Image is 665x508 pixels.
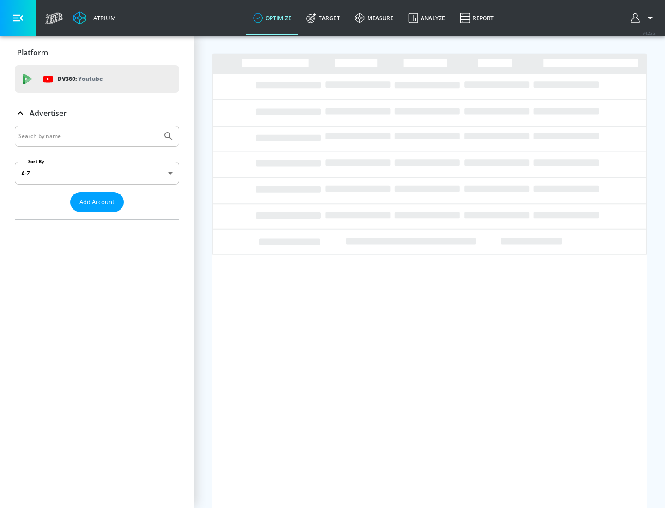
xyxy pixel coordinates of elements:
a: Atrium [73,11,116,25]
div: Advertiser [15,100,179,126]
p: Advertiser [30,108,66,118]
a: Report [453,1,501,35]
a: Analyze [401,1,453,35]
span: Add Account [79,197,115,207]
a: measure [347,1,401,35]
p: Platform [17,48,48,58]
div: Atrium [90,14,116,22]
label: Sort By [26,158,46,164]
div: DV360: Youtube [15,65,179,93]
div: Platform [15,40,179,66]
nav: list of Advertiser [15,212,179,219]
a: Target [299,1,347,35]
div: A-Z [15,162,179,185]
div: Advertiser [15,126,179,219]
input: Search by name [18,130,158,142]
p: DV360: [58,74,103,84]
a: optimize [246,1,299,35]
span: v 4.22.2 [643,30,656,36]
p: Youtube [78,74,103,84]
button: Add Account [70,192,124,212]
